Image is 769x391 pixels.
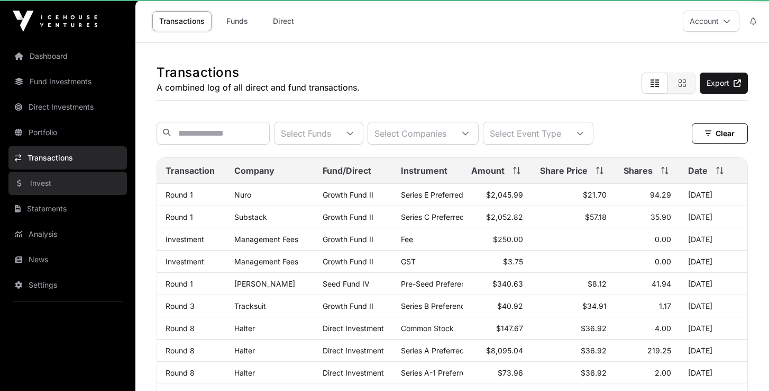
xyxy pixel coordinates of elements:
a: Transactions [152,11,212,31]
a: Round 3 [166,301,195,310]
span: Fund/Direct [323,164,371,177]
span: 94.29 [650,190,671,199]
a: Tracksuit [234,301,266,310]
span: 1.17 [659,301,671,310]
a: Halter [234,346,255,355]
td: $3.75 [463,251,532,273]
span: Amount [471,164,505,177]
img: Icehouse Ventures Logo [13,11,97,32]
span: $8.12 [588,279,607,288]
span: $34.91 [582,301,607,310]
a: Growth Fund II [323,212,373,221]
span: Company [234,164,274,177]
iframe: Chat Widget [716,340,769,391]
span: Direct Investment [323,324,384,333]
a: Round 1 [166,212,193,221]
span: 4.00 [655,324,671,333]
button: Account [683,11,739,32]
td: $40.92 [463,295,532,317]
a: Growth Fund II [323,257,373,266]
a: Round 8 [166,368,195,377]
span: 0.00 [655,257,671,266]
a: Invest [8,172,127,195]
span: $57.18 [585,212,607,221]
a: Dashboard [8,45,127,68]
td: $73.96 [463,362,532,384]
td: [DATE] [680,206,747,228]
td: $147.67 [463,317,532,340]
span: Series A-1 Preferred Stock [401,368,493,377]
p: A combined log of all direct and fund transactions. [157,81,360,94]
span: 41.94 [652,279,671,288]
a: Export [700,73,748,94]
span: Pre-Seed Preference Shares [401,279,500,288]
span: 0.00 [655,235,671,244]
span: Series E Preferred Stock [401,190,486,199]
td: $2,052.82 [463,206,532,228]
a: Round 1 [166,190,193,199]
span: Series A Preferred Stock [401,346,487,355]
a: Round 8 [166,346,195,355]
a: Growth Fund II [323,190,373,199]
span: $36.92 [581,324,607,333]
span: Common Stock [401,324,454,333]
td: [DATE] [680,184,747,206]
p: Management Fees [234,235,306,244]
a: Round 8 [166,324,195,333]
a: Substack [234,212,267,221]
span: Series B Preference Shares [401,301,495,310]
td: [DATE] [680,273,747,295]
span: Shares [624,164,653,177]
td: [DATE] [680,295,747,317]
a: Nuro [234,190,251,199]
a: Portfolio [8,121,127,144]
a: Seed Fund IV [323,279,370,288]
a: Analysis [8,223,127,246]
td: $8,095.04 [463,340,532,362]
span: 35.90 [651,212,671,221]
span: $36.92 [581,346,607,355]
a: Halter [234,368,255,377]
div: Select Event Type [483,122,567,144]
a: Settings [8,273,127,297]
a: Growth Fund II [323,235,373,244]
a: News [8,248,127,271]
td: $250.00 [463,228,532,251]
a: Round 1 [166,279,193,288]
h1: Transactions [157,64,360,81]
td: [DATE] [680,362,747,384]
button: Clear [692,123,748,144]
p: Management Fees [234,257,306,266]
span: Instrument [401,164,447,177]
div: Select Companies [368,122,453,144]
span: $36.92 [581,368,607,377]
td: [DATE] [680,251,747,273]
span: Date [688,164,708,177]
a: Funds [216,11,258,31]
a: [PERSON_NAME] [234,279,295,288]
span: Share Price [540,164,588,177]
td: [DATE] [680,340,747,362]
a: Fund Investments [8,70,127,93]
a: Investment [166,257,204,266]
a: Transactions [8,146,127,170]
span: Series C Preferred Stock [401,212,487,221]
td: $2,045.99 [463,184,532,206]
span: $21.70 [583,190,607,199]
a: Direct Investments [8,95,127,119]
span: Transaction [166,164,215,177]
span: Fee [401,235,413,244]
a: Direct [262,11,305,31]
a: Investment [166,235,204,244]
a: Statements [8,197,127,220]
span: Direct Investment [323,368,384,377]
span: 219.25 [647,346,671,355]
a: Halter [234,324,255,333]
span: GST [401,257,416,266]
div: Select Funds [274,122,337,144]
td: [DATE] [680,228,747,251]
a: Growth Fund II [323,301,373,310]
td: [DATE] [680,317,747,340]
td: $340.63 [463,273,532,295]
